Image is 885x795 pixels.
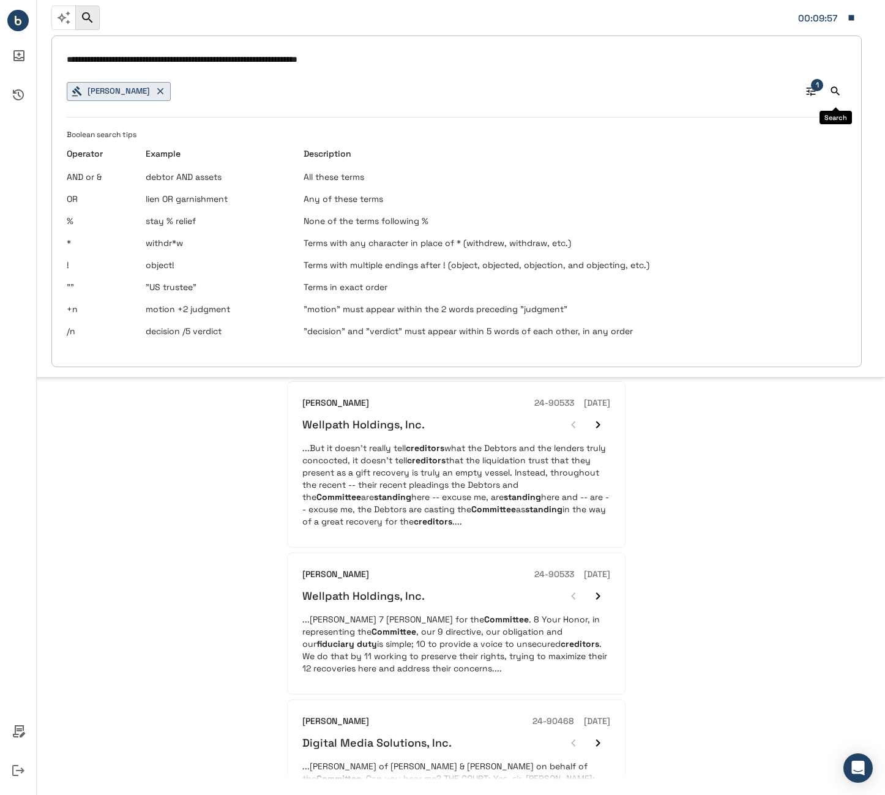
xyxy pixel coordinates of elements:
[584,568,610,581] h6: [DATE]
[372,626,416,637] em: Committee
[136,232,293,254] td: withdr*w
[302,736,452,750] h6: Digital Media Solutions, Inc.
[136,254,293,276] td: object!
[824,80,846,102] button: Search
[67,130,136,149] span: Boolean search tips
[798,10,841,26] div: Matter: 080529-1019
[136,188,293,210] td: lien OR garnishment
[316,491,361,502] em: Committee
[302,442,610,528] p: ...But it doesn’t really tell what the Debtors and the lenders truly concocted, it doesn’t tell t...
[294,298,846,320] td: "motion" must appear within the 2 words preceding "judgment"
[294,141,846,166] th: Description
[316,773,361,784] em: Committee
[316,638,354,649] em: fiduciary
[534,397,574,410] h6: 24-90533
[302,568,369,581] h6: [PERSON_NAME]
[294,210,846,232] td: None of the terms following %
[504,491,541,502] em: standing
[294,232,846,254] td: Terms with any character in place of * (withdrew, withdraw, etc.)
[792,5,862,31] button: Matter: 080529-1019
[843,753,873,783] div: Open Intercom Messenger
[525,504,562,515] em: standing
[136,166,293,188] td: debtor AND assets
[532,715,574,728] h6: 24-90468
[302,417,425,431] h6: Wellpath Holdings, Inc.
[67,82,171,101] button: [PERSON_NAME]
[407,455,446,466] em: creditors
[136,298,293,320] td: motion +2 judgment
[67,141,136,166] th: Operator
[811,79,823,91] span: 1
[584,715,610,728] h6: [DATE]
[302,397,369,410] h6: [PERSON_NAME]
[136,276,293,298] td: "US trustee"
[294,320,846,342] td: "decision" and "verdict" must appear within 5 words of each other, in any order
[800,80,822,102] button: Advanced Search
[67,276,136,298] td: ""
[136,210,293,232] td: stay % relief
[374,491,411,502] em: standing
[67,298,136,320] td: +n
[67,210,136,232] td: %
[67,166,136,188] td: AND or &
[67,188,136,210] td: OR
[294,188,846,210] td: Any of these terms
[136,320,293,342] td: decision /5 verdict
[584,397,610,410] h6: [DATE]
[302,613,610,674] p: ...[PERSON_NAME] 7 [PERSON_NAME] for the . 8 Your Honor, in representing the , our 9 directive, o...
[414,516,452,527] em: creditors
[484,614,529,625] em: Committee
[67,254,136,276] td: !
[534,568,574,581] h6: 24-90533
[302,715,369,728] h6: [PERSON_NAME]
[820,111,852,124] div: Search
[294,276,846,298] td: Terms in exact order
[294,254,846,276] td: Terms with multiple endings after ! (object, objected, objection, and objecting, etc.)
[357,638,377,649] em: duty
[406,442,444,453] em: creditors
[302,589,425,603] h6: Wellpath Holdings, Inc.
[561,638,599,649] em: creditors
[67,320,136,342] td: /n
[136,141,293,166] th: Example
[294,166,846,188] td: All these terms
[471,504,516,515] em: Committee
